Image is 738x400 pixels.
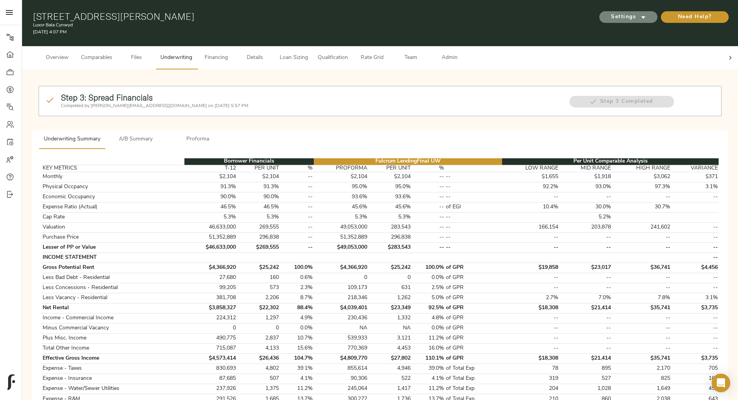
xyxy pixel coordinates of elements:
[559,222,612,232] td: 203,878
[184,343,237,353] td: 715,087
[559,333,612,343] td: --
[502,222,559,232] td: 166,154
[411,232,445,242] td: --
[41,242,184,253] td: Lesser of PP or Value
[237,343,280,353] td: 4,133
[184,283,237,293] td: 99,205
[280,283,314,293] td: 2.3%
[411,374,445,384] td: 4.1%
[280,263,314,273] td: 100.0%
[502,263,559,273] td: $19,858
[612,273,671,283] td: --
[280,165,314,172] th: %
[357,53,387,63] span: Rate Grid
[160,53,192,63] span: Underwriting
[368,273,411,283] td: 0
[240,53,270,63] span: Details
[445,323,502,333] td: of GPR
[502,364,559,374] td: 78
[184,222,237,232] td: 46,633,000
[184,293,237,303] td: 381,708
[445,293,502,303] td: of GPR
[445,172,502,182] td: --
[368,364,411,374] td: 4,946
[502,333,559,343] td: --
[314,202,368,212] td: 45.6%
[502,303,559,313] td: $18,308
[237,283,280,293] td: 573
[502,343,559,353] td: --
[61,92,153,102] strong: Step 3: Spread Financials
[671,353,719,364] td: $3,735
[411,242,445,253] td: --
[612,192,671,202] td: --
[314,263,368,273] td: $4,366,920
[237,212,280,222] td: 5.3%
[314,303,368,313] td: $4,039,401
[314,374,368,384] td: 90,306
[368,242,411,253] td: $283,543
[559,313,612,323] td: --
[280,212,314,222] td: --
[237,303,280,313] td: $22,302
[314,158,502,165] th: Fulcrum Lending Final UW
[7,374,15,390] img: logo
[237,165,280,172] th: PER UNIT
[41,172,184,182] td: Monthly
[502,323,559,333] td: --
[411,384,445,394] td: 11.2%
[502,242,559,253] td: --
[368,192,411,202] td: 93.6%
[280,192,314,202] td: --
[41,182,184,192] td: Physical Occpancy
[280,182,314,192] td: --
[237,374,280,384] td: 507
[559,182,612,192] td: 93.0%
[280,273,314,283] td: 0.6%
[445,242,502,253] td: --
[314,212,368,222] td: 5.3%
[41,273,184,283] td: Less Bad Debt - Residential
[411,192,445,202] td: --
[237,384,280,394] td: 1,375
[41,212,184,222] td: Cap Rate
[445,333,502,343] td: of GPR
[280,232,314,242] td: --
[502,192,559,202] td: --
[41,343,184,353] td: Total Other Income
[559,212,612,222] td: 5.2%
[172,135,224,144] span: Proforma
[368,182,411,192] td: 95.0%
[559,303,612,313] td: $21,414
[612,364,671,374] td: 2,170
[411,323,445,333] td: 0.0%
[110,135,162,144] span: A/B Summary
[33,22,496,29] p: Luxor Bala Cynwyd
[445,182,502,192] td: --
[671,293,719,303] td: 3.1%
[368,165,411,172] th: PER UNIT
[280,323,314,333] td: 0.0%
[445,384,502,394] td: of Total Exp
[671,343,719,353] td: --
[368,222,411,232] td: 283,543
[237,293,280,303] td: 2,206
[41,323,184,333] td: Minus Commercial Vacancy
[502,158,719,165] th: Per Unit Comparable Analysis
[201,53,231,63] span: Financing
[280,343,314,353] td: 15.6%
[314,165,368,172] th: PROFORMA
[445,263,502,273] td: of GPR
[280,353,314,364] td: 104.7%
[41,253,184,263] td: INCOME STATEMENT
[184,192,237,202] td: 90.0%
[184,273,237,283] td: 27,680
[368,303,411,313] td: $23,349
[502,202,559,212] td: 10.4%
[314,343,368,353] td: 770,369
[445,303,502,313] td: of GPR
[314,313,368,323] td: 230,436
[612,263,671,273] td: $36,741
[411,172,445,182] td: --
[237,222,280,232] td: 269,555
